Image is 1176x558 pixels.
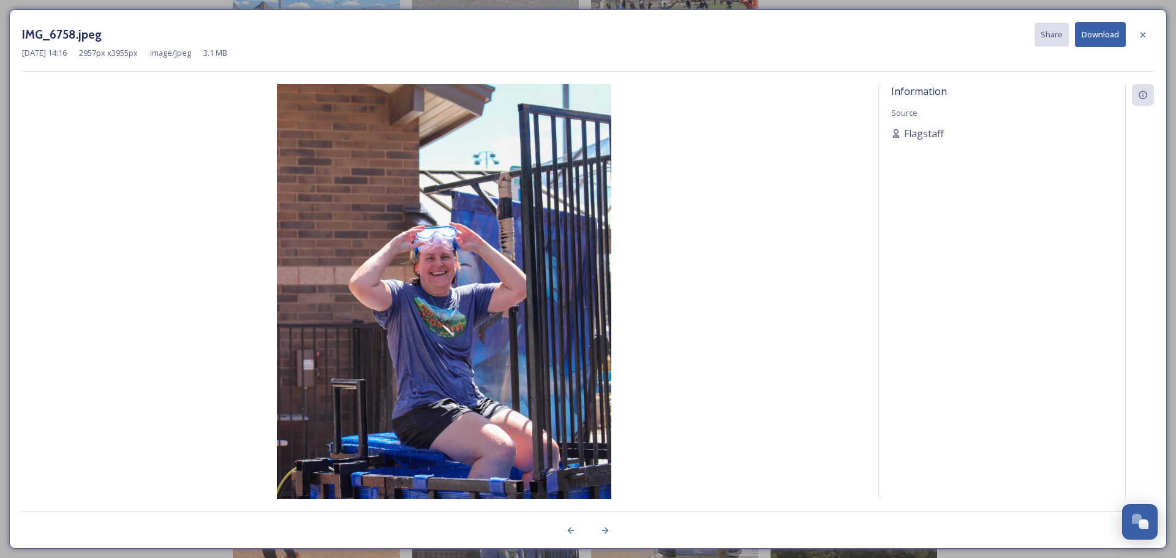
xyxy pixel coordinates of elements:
button: Open Chat [1122,504,1158,540]
span: image/jpeg [150,47,191,59]
span: Source [891,107,918,118]
h3: IMG_6758.jpeg [22,26,102,43]
button: Share [1035,23,1069,47]
img: IMG_6758.jpeg [22,84,866,532]
button: Download [1075,22,1126,47]
span: 3.1 MB [203,47,227,59]
span: Information [891,85,947,98]
span: Flagstaff [904,126,944,141]
span: 2957 px x 3955 px [79,47,138,59]
span: [DATE] 14:16 [22,47,67,59]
